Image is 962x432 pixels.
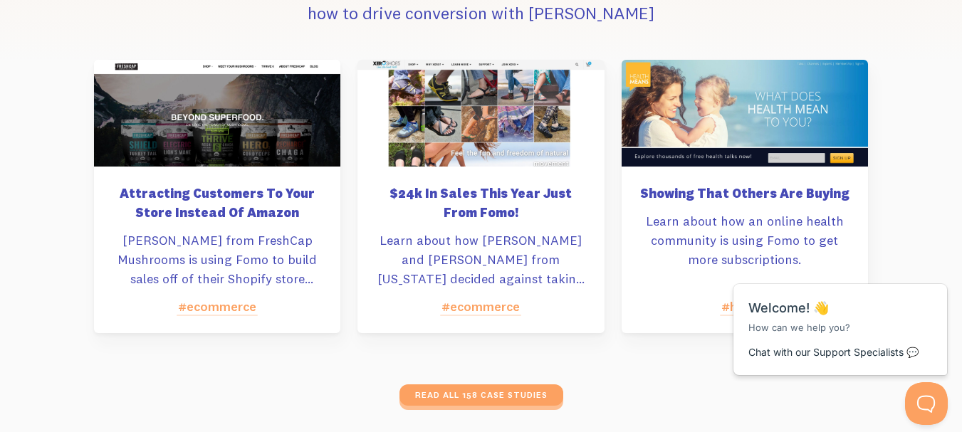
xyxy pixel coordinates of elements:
a: #ecommerce [178,298,256,315]
a: Showing That Others Are Buying [639,184,851,211]
iframe: Help Scout Beacon - Messages and Notifications [726,248,956,382]
p: Learn about how an online health community is using Fomo to get more subscriptions. [639,211,851,269]
h5: Attracting Customers To Your Store Instead Of Amazon [111,184,323,222]
a: $24k In Sales This Year Just From Fomo! [375,184,587,231]
a: read all 158 case studies [399,384,563,406]
a: #health [721,298,768,315]
p: [PERSON_NAME] from FreshCap Mushrooms is using Fomo to build sales off of their Shopify store ins... [111,231,323,288]
a: Attracting Customers To Your Store Instead Of Amazon [111,184,323,231]
h5: $24k In Sales This Year Just From Fomo! [375,184,587,222]
p: Learn about how [PERSON_NAME] and [PERSON_NAME] from [US_STATE] decided against taking a Shark Ta... [375,231,587,288]
a: #ecommerce [441,298,520,315]
h5: Showing That Others Are Buying [639,184,851,203]
iframe: Help Scout Beacon - Open [905,382,948,425]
